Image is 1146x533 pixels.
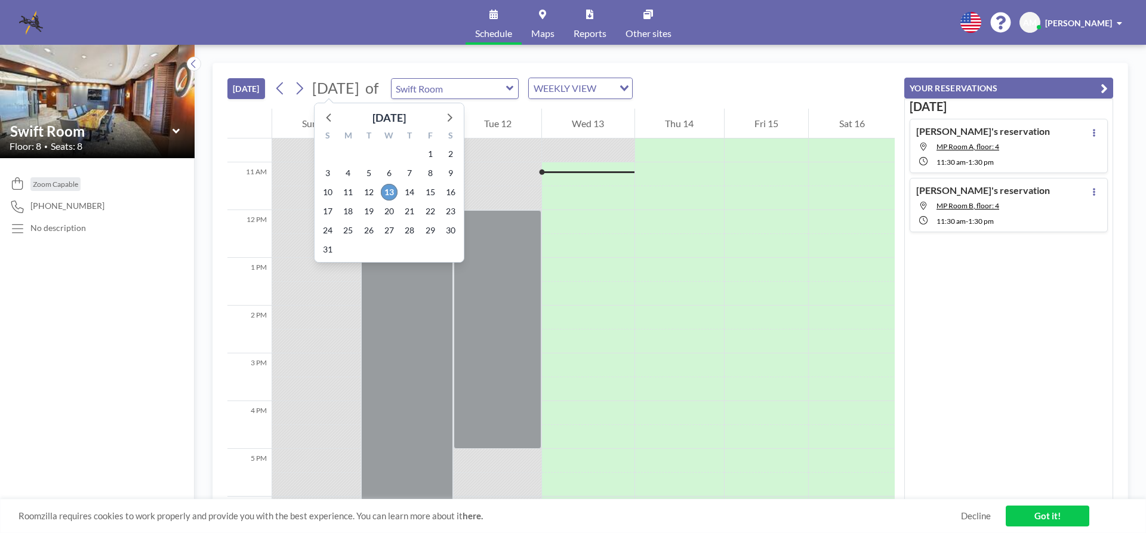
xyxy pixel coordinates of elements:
[318,129,338,144] div: S
[910,99,1108,114] h3: [DATE]
[529,78,632,98] div: Search for option
[227,353,272,401] div: 3 PM
[365,79,378,97] span: of
[454,109,541,138] div: Tue 12
[361,203,377,220] span: Tuesday, August 19, 2025
[33,180,78,189] span: Zoom Capable
[381,165,398,181] span: Wednesday, August 6, 2025
[916,125,1050,137] h4: [PERSON_NAME]'s reservation
[442,184,459,201] span: Saturday, August 16, 2025
[916,184,1050,196] h4: [PERSON_NAME]'s reservation
[227,306,272,353] div: 2 PM
[725,109,809,138] div: Fri 15
[319,203,336,220] span: Sunday, August 17, 2025
[379,129,399,144] div: W
[319,241,336,258] span: Sunday, August 31, 2025
[227,78,265,99] button: [DATE]
[966,217,968,226] span: -
[809,109,895,138] div: Sat 16
[422,184,439,201] span: Friday, August 15, 2025
[401,222,418,239] span: Thursday, August 28, 2025
[966,158,968,167] span: -
[340,222,356,239] span: Monday, August 25, 2025
[422,203,439,220] span: Friday, August 22, 2025
[372,109,406,126] div: [DATE]
[51,140,82,152] span: Seats: 8
[227,115,272,162] div: 10 AM
[319,184,336,201] span: Sunday, August 10, 2025
[936,201,999,210] span: MP Room B, floor: 4
[936,158,966,167] span: 11:30 AM
[442,165,459,181] span: Saturday, August 9, 2025
[19,11,43,35] img: organization-logo
[227,258,272,306] div: 1 PM
[904,78,1113,98] button: YOUR RESERVATIONS
[626,29,671,38] span: Other sites
[542,109,634,138] div: Wed 13
[338,129,358,144] div: M
[399,129,420,144] div: T
[401,184,418,201] span: Thursday, August 14, 2025
[401,165,418,181] span: Thursday, August 7, 2025
[361,222,377,239] span: Tuesday, August 26, 2025
[440,129,461,144] div: S
[936,142,999,151] span: MP Room A, floor: 4
[319,165,336,181] span: Sunday, August 3, 2025
[968,217,994,226] span: 1:30 PM
[227,449,272,497] div: 5 PM
[10,122,172,140] input: Swift Room
[936,217,966,226] span: 11:30 AM
[968,158,994,167] span: 1:30 PM
[422,165,439,181] span: Friday, August 8, 2025
[392,79,506,98] input: Swift Room
[272,109,361,138] div: Sun 10
[420,129,440,144] div: F
[531,81,599,96] span: WEEKLY VIEW
[227,210,272,258] div: 12 PM
[30,223,86,233] div: No description
[359,129,379,144] div: T
[1045,18,1112,28] span: [PERSON_NAME]
[381,203,398,220] span: Wednesday, August 20, 2025
[19,510,961,522] span: Roomzilla requires cookies to work properly and provide you with the best experience. You can lea...
[30,201,104,211] span: [PHONE_NUMBER]
[442,222,459,239] span: Saturday, August 30, 2025
[961,510,991,522] a: Decline
[422,222,439,239] span: Friday, August 29, 2025
[635,109,724,138] div: Thu 14
[574,29,606,38] span: Reports
[319,222,336,239] span: Sunday, August 24, 2025
[227,401,272,449] div: 4 PM
[600,81,612,96] input: Search for option
[531,29,554,38] span: Maps
[227,162,272,210] div: 11 AM
[361,184,377,201] span: Tuesday, August 12, 2025
[381,222,398,239] span: Wednesday, August 27, 2025
[475,29,512,38] span: Schedule
[442,146,459,162] span: Saturday, August 2, 2025
[340,165,356,181] span: Monday, August 4, 2025
[361,165,377,181] span: Tuesday, August 5, 2025
[44,143,48,150] span: •
[1023,17,1037,28] span: AM
[1006,506,1089,526] a: Got it!
[312,79,359,97] span: [DATE]
[381,184,398,201] span: Wednesday, August 13, 2025
[422,146,439,162] span: Friday, August 1, 2025
[340,203,356,220] span: Monday, August 18, 2025
[10,140,41,152] span: Floor: 8
[463,510,483,521] a: here.
[401,203,418,220] span: Thursday, August 21, 2025
[340,184,356,201] span: Monday, August 11, 2025
[442,203,459,220] span: Saturday, August 23, 2025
